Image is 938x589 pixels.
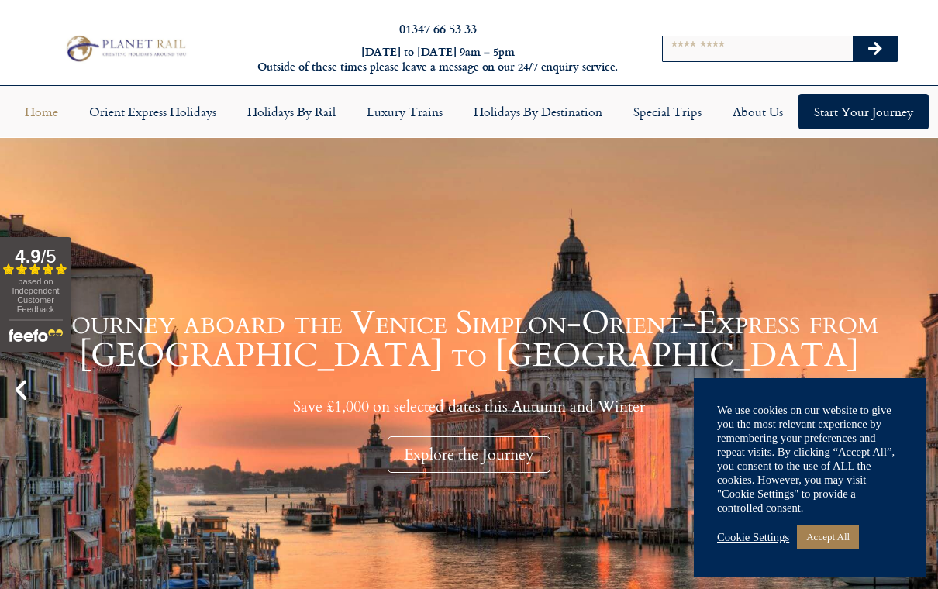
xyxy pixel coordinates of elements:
a: Start your Journey [798,94,929,129]
div: Explore the Journey [388,436,550,473]
p: Save £1,000 on selected dates this Autumn and Winter [39,397,899,416]
div: Next slide [904,377,930,403]
div: We use cookies on our website to give you the most relevant experience by remembering your prefer... [717,403,903,515]
h1: Journey aboard the Venice Simplon-Orient-Express from [GEOGRAPHIC_DATA] to [GEOGRAPHIC_DATA] [39,307,899,372]
h6: [DATE] to [DATE] 9am – 5pm Outside of these times please leave a message on our 24/7 enquiry serv... [254,45,622,74]
a: Holidays by Destination [458,94,618,129]
a: Accept All [797,525,859,549]
a: Special Trips [618,94,717,129]
a: 01347 66 53 33 [399,19,477,37]
a: Holidays by Rail [232,94,351,129]
nav: Menu [8,94,930,129]
a: Home [9,94,74,129]
a: Luxury Trains [351,94,458,129]
a: Orient Express Holidays [74,94,232,129]
img: Planet Rail Train Holidays Logo [61,33,189,64]
button: Search [853,36,898,61]
a: About Us [717,94,798,129]
a: Cookie Settings [717,530,789,544]
div: Previous slide [8,377,34,403]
